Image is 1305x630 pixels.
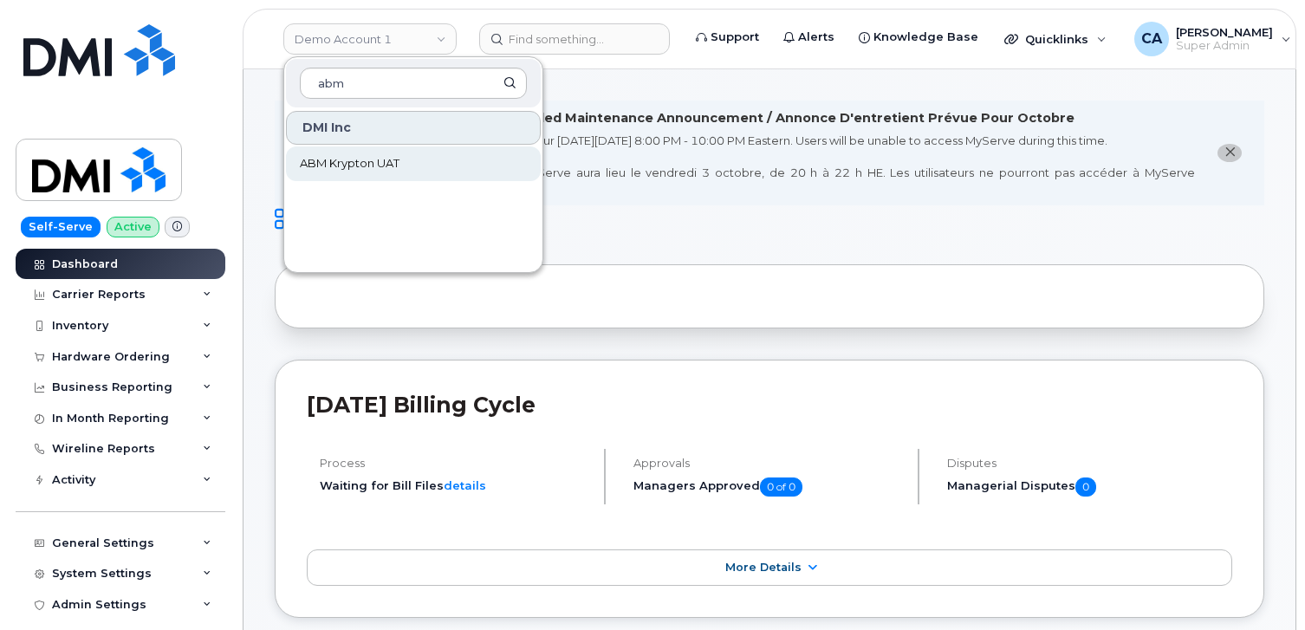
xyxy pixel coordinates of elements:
[286,111,541,145] div: DMI Inc
[429,109,1075,127] div: October Scheduled Maintenance Announcement / Annonce D'entretient Prévue Pour Octobre
[633,457,903,470] h4: Approvals
[444,478,486,492] a: details
[633,477,903,497] h5: Managers Approved
[307,392,1232,418] h2: [DATE] Billing Cycle
[308,133,1195,197] div: MyServe scheduled maintenance will occur [DATE][DATE] 8:00 PM - 10:00 PM Eastern. Users will be u...
[300,68,527,99] input: Search
[947,457,1232,470] h4: Disputes
[725,561,802,574] span: More Details
[320,457,589,470] h4: Process
[947,477,1232,497] h5: Managerial Disputes
[1075,477,1096,497] span: 0
[300,155,399,172] span: ABM Krypton UAT
[760,477,802,497] span: 0 of 0
[286,146,541,181] a: ABM Krypton UAT
[320,477,589,494] li: Waiting for Bill Files
[1217,144,1242,162] button: close notification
